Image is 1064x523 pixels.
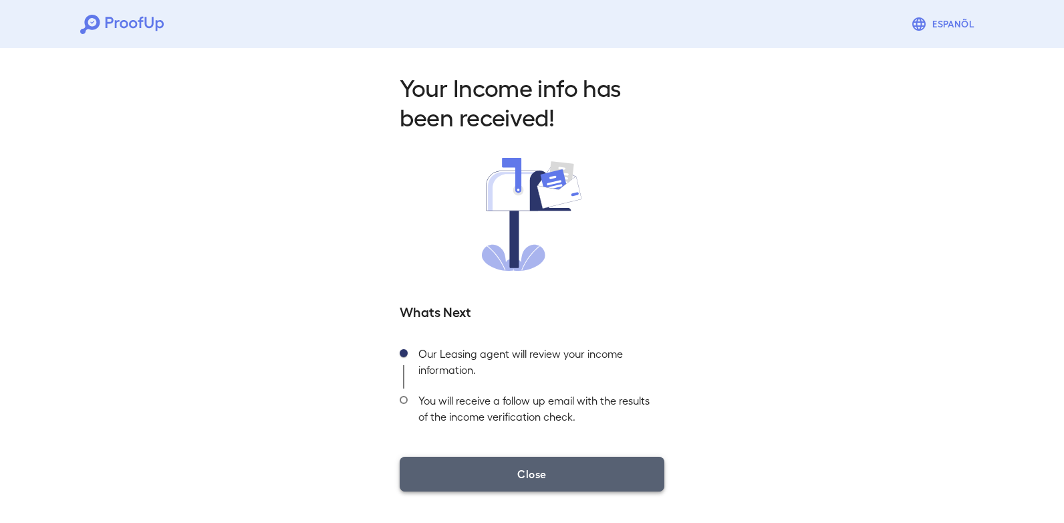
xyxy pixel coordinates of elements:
div: You will receive a follow up email with the results of the income verification check. [408,389,664,435]
img: received.svg [482,158,582,271]
h5: Whats Next [400,302,664,320]
button: Close [400,457,664,492]
div: Our Leasing agent will review your income information. [408,342,664,389]
h2: Your Income info has been received! [400,72,664,131]
button: Espanõl [906,11,984,37]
